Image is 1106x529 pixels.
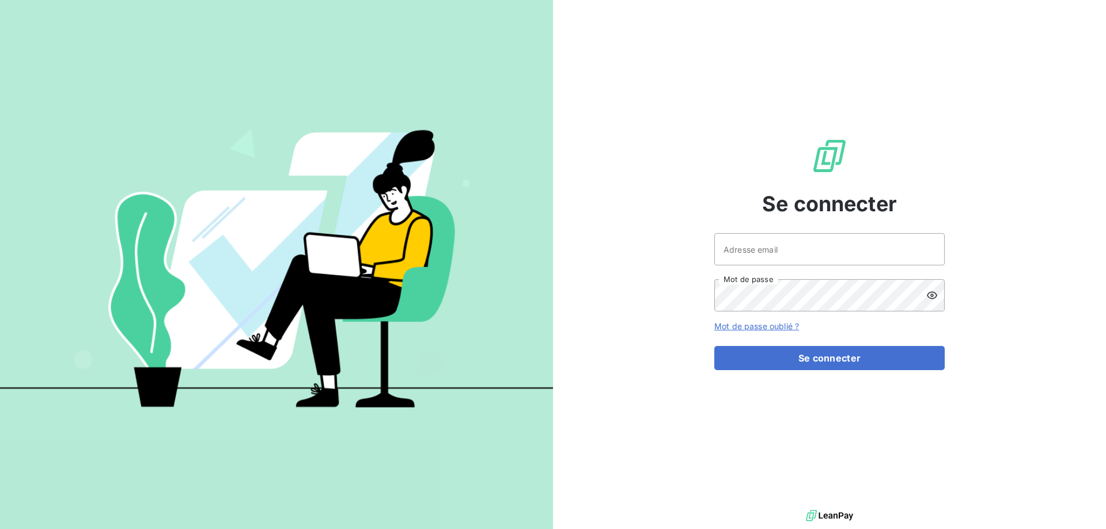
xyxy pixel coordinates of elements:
[762,188,897,219] span: Se connecter
[806,507,853,524] img: logo
[714,346,945,370] button: Se connecter
[714,233,945,265] input: placeholder
[811,138,848,174] img: Logo LeanPay
[714,321,799,331] a: Mot de passe oublié ?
